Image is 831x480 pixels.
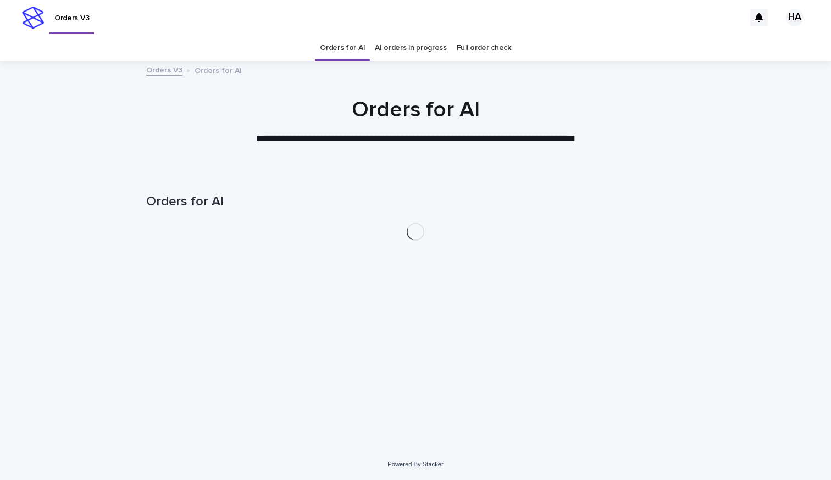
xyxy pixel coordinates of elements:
h1: Orders for AI [146,97,685,123]
a: Powered By Stacker [387,461,443,467]
img: stacker-logo-s-only.png [22,7,44,29]
h1: Orders for AI [146,194,685,210]
a: Full order check [457,35,511,61]
a: AI orders in progress [375,35,447,61]
a: Orders for AI [320,35,365,61]
div: HA [786,9,804,26]
p: Orders for AI [195,64,242,76]
a: Orders V3 [146,63,182,76]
